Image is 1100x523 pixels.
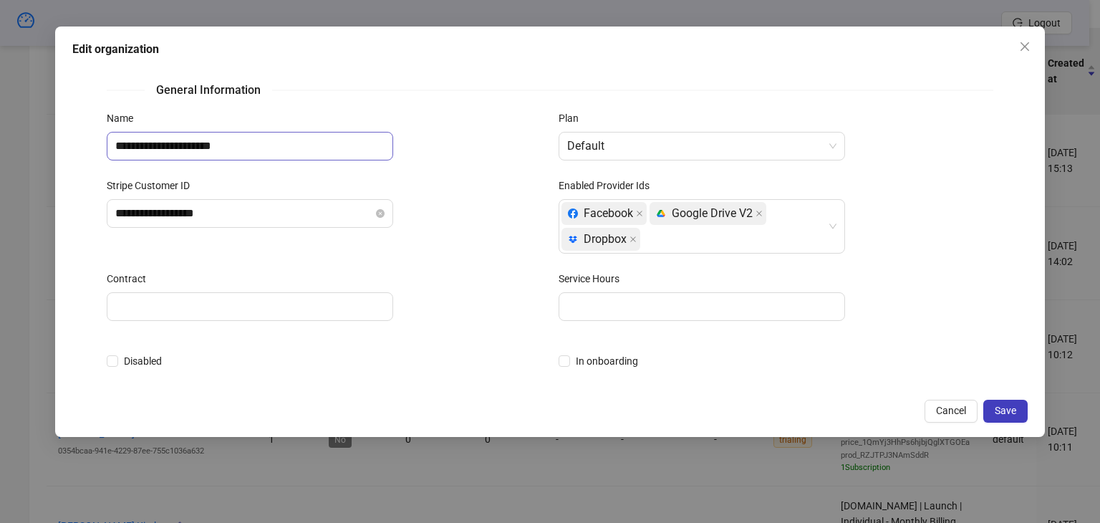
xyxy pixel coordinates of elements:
input: Name [107,132,393,160]
input: Stripe Customer ID [115,205,373,222]
button: close-circle [376,209,385,218]
input: Contract [107,292,393,321]
span: close [636,210,643,217]
button: Save [983,400,1028,423]
label: Service Hours [559,271,629,287]
div: Edit organization [72,41,1028,58]
span: close [756,210,763,217]
label: Stripe Customer ID [107,178,199,193]
input: Service Hours [559,292,845,321]
div: Dropbox [568,229,627,250]
span: Disabled [118,353,168,369]
span: Default [567,133,836,160]
button: Cancel [925,400,978,423]
button: Close [1013,35,1036,58]
div: Facebook [568,203,633,224]
label: Enabled Provider Ids [559,178,659,193]
span: close [629,236,637,243]
label: Name [107,110,143,126]
div: Google Drive V2 [656,203,753,224]
label: Plan [559,110,588,126]
span: General Information [145,81,272,99]
span: In onboarding [570,353,644,369]
span: Save [995,405,1016,416]
label: Contract [107,271,155,287]
span: close [1019,41,1031,52]
span: Cancel [936,405,966,416]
